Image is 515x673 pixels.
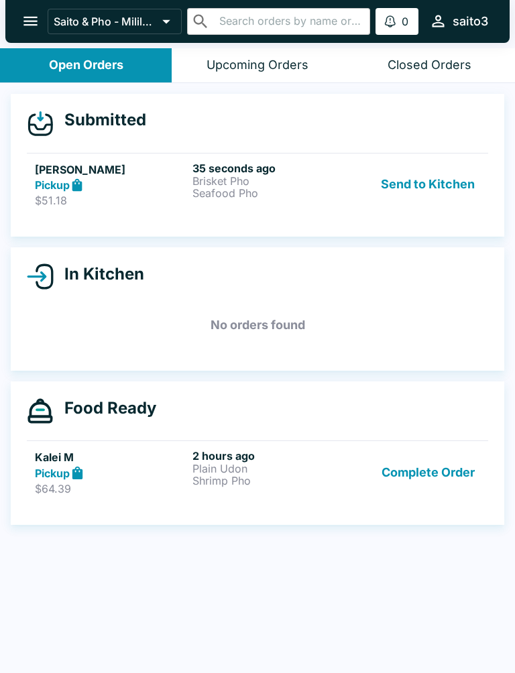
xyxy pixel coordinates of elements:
[54,110,146,130] h4: Submitted
[35,194,187,207] p: $51.18
[192,187,345,199] p: Seafood Pho
[54,15,157,28] p: Saito & Pho - Mililani
[35,162,187,178] h5: [PERSON_NAME]
[54,398,156,418] h4: Food Ready
[35,178,70,192] strong: Pickup
[27,440,488,503] a: Kalei MPickup$64.392 hours agoPlain UdonShrimp PhoComplete Order
[35,482,187,495] p: $64.39
[402,15,408,28] p: 0
[192,475,345,487] p: Shrimp Pho
[27,153,488,216] a: [PERSON_NAME]Pickup$51.1835 seconds agoBrisket PhoSeafood PhoSend to Kitchen
[49,58,123,73] div: Open Orders
[388,58,471,73] div: Closed Orders
[192,449,345,463] h6: 2 hours ago
[207,58,308,73] div: Upcoming Orders
[192,162,345,175] h6: 35 seconds ago
[27,301,488,349] h5: No orders found
[54,264,144,284] h4: In Kitchen
[376,449,480,495] button: Complete Order
[453,13,488,29] div: saito3
[376,162,480,208] button: Send to Kitchen
[424,7,494,36] button: saito3
[192,463,345,475] p: Plain Udon
[215,12,364,31] input: Search orders by name or phone number
[35,467,70,480] strong: Pickup
[35,449,187,465] h5: Kalei M
[13,4,48,38] button: open drawer
[192,175,345,187] p: Brisket Pho
[48,9,182,34] button: Saito & Pho - Mililani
